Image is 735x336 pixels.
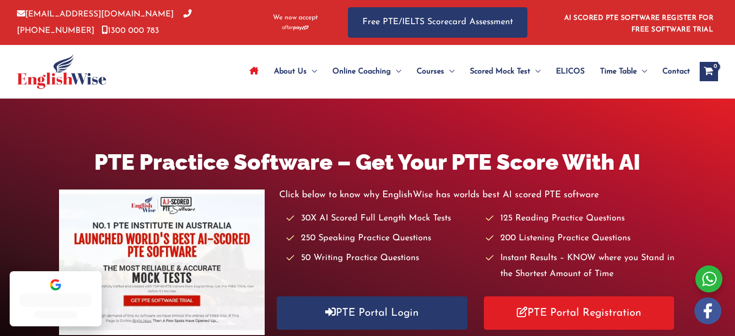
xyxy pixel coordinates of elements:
span: Menu Toggle [307,55,317,88]
li: 50 Writing Practice Questions [286,250,477,266]
span: ELICOS [556,55,585,88]
nav: Site Navigation: Main Menu [242,55,690,88]
p: Click below to know why EnglishWise has worlds best AI scored PTE software [279,187,676,203]
li: 250 Speaking Practice Questions [286,231,477,247]
span: Menu Toggle [391,55,401,88]
li: 125 Reading Practice Questions [486,211,676,227]
span: Menu Toggle [530,55,540,88]
span: Courses [417,55,444,88]
a: View Shopping Cart, empty [700,62,718,81]
a: Free PTE/IELTS Scorecard Assessment [348,7,527,38]
a: 1300 000 783 [102,27,159,35]
a: Contact [655,55,690,88]
a: ELICOS [548,55,592,88]
a: PTE Portal Registration [484,296,675,330]
span: We now accept [273,13,318,23]
a: CoursesMenu Toggle [409,55,462,88]
aside: Header Widget 1 [558,7,718,38]
li: 200 Listening Practice Questions [486,231,676,247]
a: AI SCORED PTE SOFTWARE REGISTER FOR FREE SOFTWARE TRIAL [564,15,714,33]
a: [EMAIL_ADDRESS][DOMAIN_NAME] [17,10,174,18]
span: Contact [662,55,690,88]
span: Scored Mock Test [470,55,530,88]
span: Time Table [600,55,637,88]
a: Time TableMenu Toggle [592,55,655,88]
a: [PHONE_NUMBER] [17,10,192,34]
img: cropped-ew-logo [17,54,106,89]
img: pte-institute-main [59,190,265,335]
span: Menu Toggle [637,55,647,88]
span: About Us [274,55,307,88]
span: Online Coaching [332,55,391,88]
a: Online CoachingMenu Toggle [325,55,409,88]
a: Scored Mock TestMenu Toggle [462,55,548,88]
a: PTE Portal Login [277,296,467,330]
a: About UsMenu Toggle [266,55,325,88]
img: white-facebook.png [694,297,721,324]
h1: PTE Practice Software – Get Your PTE Score With AI [59,147,676,177]
li: Instant Results – KNOW where you Stand in the Shortest Amount of Time [486,250,676,283]
li: 30X AI Scored Full Length Mock Tests [286,211,477,227]
span: Menu Toggle [444,55,454,88]
img: Afterpay-Logo [282,25,309,30]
